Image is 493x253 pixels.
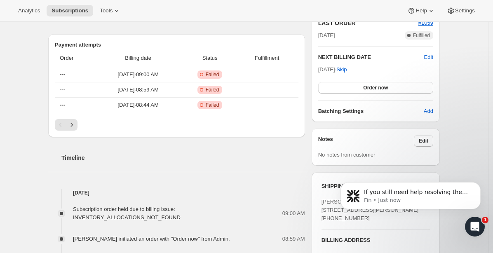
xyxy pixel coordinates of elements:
h2: LAST ORDER [318,19,418,27]
span: Tools [100,7,113,14]
span: [PERSON_NAME] initiated an order with "Order now" from Admin. [73,236,230,242]
button: Tools [95,5,126,16]
button: Order now [318,82,433,94]
span: --- [60,102,65,108]
h6: Batching Settings [318,107,424,115]
span: [DATE] · 08:59 AM [97,86,179,94]
a: #1059 [418,20,433,26]
span: [DATE] · 09:00 AM [97,70,179,79]
button: Subscriptions [47,5,93,16]
span: Settings [455,7,475,14]
span: 08:59 AM [282,235,305,243]
span: --- [60,71,65,77]
span: No notes from customer [318,152,376,158]
button: Edit [424,53,433,61]
span: [PERSON_NAME] [STREET_ADDRESS][PERSON_NAME] [PHONE_NUMBER] [322,199,419,221]
span: Analytics [18,7,40,14]
button: Analytics [13,5,45,16]
button: Edit [414,135,433,147]
span: Failed [206,71,219,78]
span: Fulfilled [413,32,430,39]
button: Skip [331,63,352,76]
iframe: Intercom notifications message [328,165,493,231]
span: Help [416,7,427,14]
iframe: Intercom live chat [465,217,485,237]
span: Failed [206,102,219,108]
h2: Timeline [61,154,305,162]
button: Add [419,105,438,118]
span: Subscription order held due to billing issue: INVENTORY_ALLOCATIONS_NOT_FOUND [73,206,181,220]
span: --- [60,87,65,93]
span: Order now [363,84,388,91]
h3: Notes [318,135,414,147]
span: [DATE] [318,31,335,40]
h3: BILLING ADDRESS [322,236,430,244]
h2: Payment attempts [55,41,298,49]
span: Billing date [97,54,179,62]
span: Failed [206,87,219,93]
span: Edit [419,138,428,144]
span: [DATE] · [318,66,347,73]
button: Help [402,5,440,16]
span: Skip [336,66,347,74]
button: Next [66,119,77,131]
th: Order [55,49,95,67]
span: Subscriptions [52,7,88,14]
span: 1 [482,217,488,223]
span: Fulfillment [241,54,293,62]
button: #1059 [418,19,433,27]
span: Status [184,54,235,62]
h3: SHIPPING ADDRESS [322,182,421,190]
h4: [DATE] [48,189,305,197]
button: Settings [442,5,480,16]
h2: NEXT BILLING DATE [318,53,424,61]
span: Add [424,107,433,115]
nav: Pagination [55,119,298,131]
span: 09:00 AM [282,209,305,218]
span: [DATE] · 08:44 AM [97,101,179,109]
